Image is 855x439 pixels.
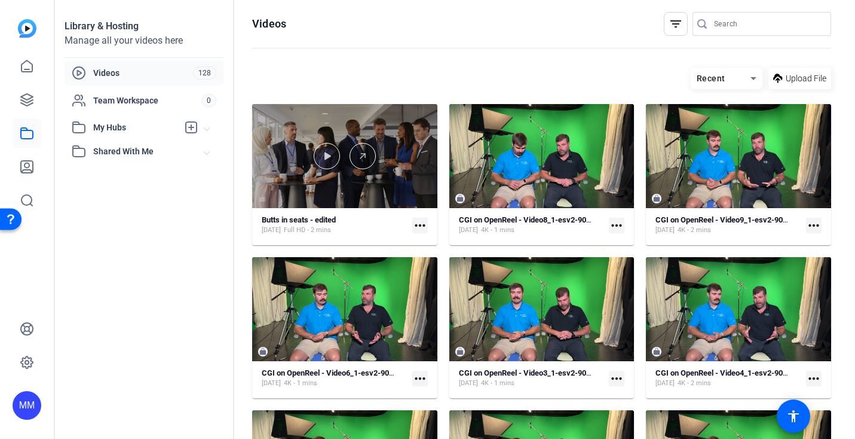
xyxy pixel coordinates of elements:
[786,409,801,423] mat-icon: accessibility
[459,215,605,235] a: CGI on OpenReel - Video8_1-esv2-90p-bg-10p[DATE]4K - 1 mins
[655,225,675,235] span: [DATE]
[806,371,822,386] mat-icon: more_horiz
[13,391,41,420] div: MM
[459,379,478,388] span: [DATE]
[609,371,624,386] mat-icon: more_horiz
[284,379,317,388] span: 4K - 1 mins
[93,145,204,158] span: Shared With Me
[262,215,336,224] strong: Butts in seats - edited
[655,368,801,388] a: CGI on OpenReel - Video4_1-esv2-90p-bg-10p[DATE]4K - 2 mins
[459,215,617,224] strong: CGI on OpenReel - Video8_1-esv2-90p-bg-10p
[93,121,178,134] span: My Hubs
[65,115,223,139] mat-expansion-panel-header: My Hubs
[655,215,814,224] strong: CGI on OpenReel - Video9_1-esv2-90p-bg-10p
[459,368,605,388] a: CGI on OpenReel - Video3_1-esv2-90p-bg-10p[DATE]4K - 1 mins
[252,17,286,31] h1: Videos
[262,225,281,235] span: [DATE]
[655,379,675,388] span: [DATE]
[65,33,223,48] div: Manage all your videos here
[786,72,826,85] span: Upload File
[193,66,216,80] span: 128
[93,94,201,106] span: Team Workspace
[201,94,216,107] span: 0
[669,17,683,31] mat-icon: filter_list
[262,368,420,377] strong: CGI on OpenReel - Video6_1-esv2-90p-bg-10p
[284,225,331,235] span: Full HD - 2 mins
[609,218,624,233] mat-icon: more_horiz
[93,67,193,79] span: Videos
[678,379,711,388] span: 4K - 2 mins
[459,225,478,235] span: [DATE]
[481,225,514,235] span: 4K - 1 mins
[412,371,428,386] mat-icon: more_horiz
[65,19,223,33] div: Library & Hosting
[655,368,814,377] strong: CGI on OpenReel - Video4_1-esv2-90p-bg-10p
[678,225,711,235] span: 4K - 2 mins
[412,218,428,233] mat-icon: more_horiz
[459,368,617,377] strong: CGI on OpenReel - Video3_1-esv2-90p-bg-10p
[768,68,831,89] button: Upload File
[655,215,801,235] a: CGI on OpenReel - Video9_1-esv2-90p-bg-10p[DATE]4K - 2 mins
[65,139,223,163] mat-expansion-panel-header: Shared With Me
[806,218,822,233] mat-icon: more_horiz
[262,368,407,388] a: CGI on OpenReel - Video6_1-esv2-90p-bg-10p[DATE]4K - 1 mins
[697,74,725,83] span: Recent
[481,379,514,388] span: 4K - 1 mins
[262,215,407,235] a: Butts in seats - edited[DATE]Full HD - 2 mins
[714,17,822,31] input: Search
[18,19,36,38] img: blue-gradient.svg
[262,379,281,388] span: [DATE]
